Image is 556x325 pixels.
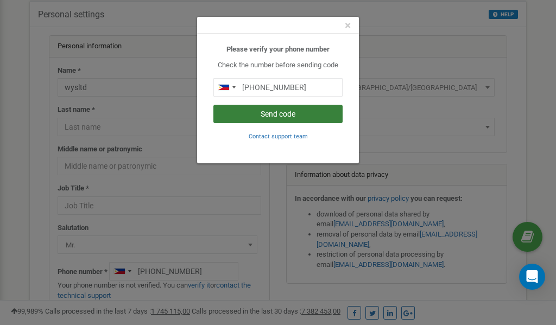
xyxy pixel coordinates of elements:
[345,20,351,31] button: Close
[249,132,308,140] a: Contact support team
[213,105,343,123] button: Send code
[213,78,343,97] input: 0905 123 4567
[519,264,545,290] div: Open Intercom Messenger
[226,45,330,53] b: Please verify your phone number
[249,133,308,140] small: Contact support team
[213,60,343,71] p: Check the number before sending code
[345,19,351,32] span: ×
[214,79,239,96] div: Telephone country code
